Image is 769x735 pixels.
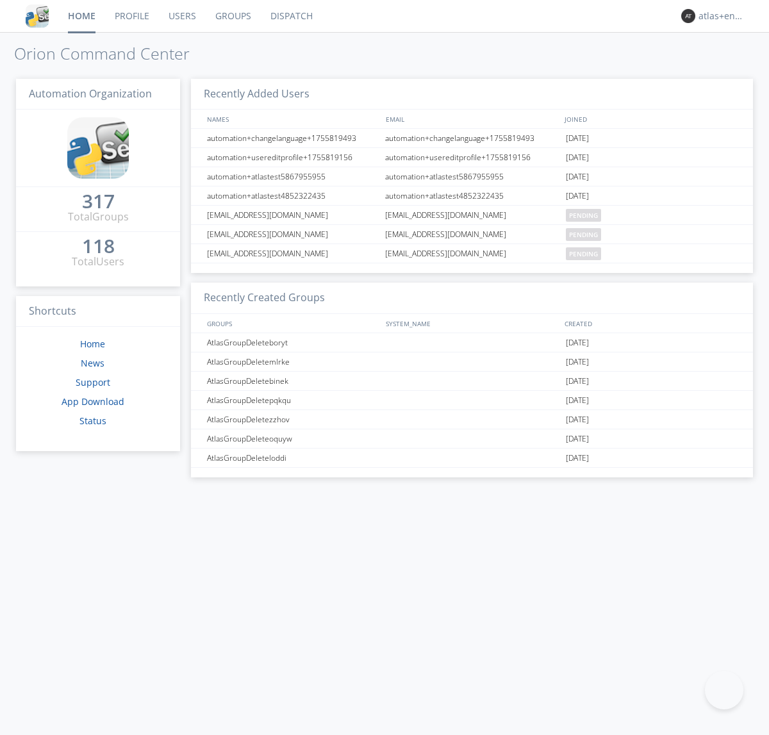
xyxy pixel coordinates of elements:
[382,167,563,186] div: automation+atlastest5867955955
[191,79,753,110] h3: Recently Added Users
[566,129,589,148] span: [DATE]
[699,10,747,22] div: atlas+english0001
[566,372,589,391] span: [DATE]
[561,314,741,333] div: CREATED
[204,391,381,409] div: AtlasGroupDeletepqkqu
[191,148,753,167] a: automation+usereditprofile+1755819156automation+usereditprofile+1755819156[DATE]
[76,376,110,388] a: Support
[79,415,106,427] a: Status
[566,333,589,352] span: [DATE]
[566,247,601,260] span: pending
[191,429,753,449] a: AtlasGroupDeleteoquyw[DATE]
[191,206,753,225] a: [EMAIL_ADDRESS][DOMAIN_NAME][EMAIL_ADDRESS][DOMAIN_NAME]pending
[383,110,561,128] div: EMAIL
[191,167,753,186] a: automation+atlastest5867955955automation+atlastest5867955955[DATE]
[191,244,753,263] a: [EMAIL_ADDRESS][DOMAIN_NAME][EMAIL_ADDRESS][DOMAIN_NAME]pending
[204,244,381,263] div: [EMAIL_ADDRESS][DOMAIN_NAME]
[191,225,753,244] a: [EMAIL_ADDRESS][DOMAIN_NAME][EMAIL_ADDRESS][DOMAIN_NAME]pending
[561,110,741,128] div: JOINED
[26,4,49,28] img: cddb5a64eb264b2086981ab96f4c1ba7
[16,296,180,327] h3: Shortcuts
[204,206,381,224] div: [EMAIL_ADDRESS][DOMAIN_NAME]
[204,372,381,390] div: AtlasGroupDeletebinek
[204,314,379,333] div: GROUPS
[191,410,753,429] a: AtlasGroupDeletezzhov[DATE]
[191,449,753,468] a: AtlasGroupDeleteloddi[DATE]
[191,129,753,148] a: automation+changelanguage+1755819493automation+changelanguage+1755819493[DATE]
[566,186,589,206] span: [DATE]
[191,352,753,372] a: AtlasGroupDeletemlrke[DATE]
[82,195,115,208] div: 317
[204,333,381,352] div: AtlasGroupDeleteboryt
[191,333,753,352] a: AtlasGroupDeleteboryt[DATE]
[681,9,695,23] img: 373638.png
[62,395,124,408] a: App Download
[204,352,381,371] div: AtlasGroupDeletemlrke
[72,254,124,269] div: Total Users
[566,209,601,222] span: pending
[204,148,381,167] div: automation+usereditprofile+1755819156
[67,117,129,179] img: cddb5a64eb264b2086981ab96f4c1ba7
[566,410,589,429] span: [DATE]
[382,244,563,263] div: [EMAIL_ADDRESS][DOMAIN_NAME]
[81,357,104,369] a: News
[204,110,379,128] div: NAMES
[566,391,589,410] span: [DATE]
[82,195,115,210] a: 317
[191,391,753,410] a: AtlasGroupDeletepqkqu[DATE]
[82,240,115,254] a: 118
[383,314,561,333] div: SYSTEM_NAME
[204,167,381,186] div: automation+atlastest5867955955
[191,186,753,206] a: automation+atlastest4852322435automation+atlastest4852322435[DATE]
[204,129,381,147] div: automation+changelanguage+1755819493
[566,167,589,186] span: [DATE]
[382,186,563,205] div: automation+atlastest4852322435
[191,372,753,391] a: AtlasGroupDeletebinek[DATE]
[191,283,753,314] h3: Recently Created Groups
[80,338,105,350] a: Home
[566,429,589,449] span: [DATE]
[705,671,743,709] iframe: Toggle Customer Support
[566,228,601,241] span: pending
[29,87,152,101] span: Automation Organization
[382,206,563,224] div: [EMAIL_ADDRESS][DOMAIN_NAME]
[382,129,563,147] div: automation+changelanguage+1755819493
[204,186,381,205] div: automation+atlastest4852322435
[204,429,381,448] div: AtlasGroupDeleteoquyw
[566,449,589,468] span: [DATE]
[204,410,381,429] div: AtlasGroupDeletezzhov
[382,225,563,244] div: [EMAIL_ADDRESS][DOMAIN_NAME]
[204,449,381,467] div: AtlasGroupDeleteloddi
[68,210,129,224] div: Total Groups
[566,148,589,167] span: [DATE]
[566,352,589,372] span: [DATE]
[382,148,563,167] div: automation+usereditprofile+1755819156
[82,240,115,252] div: 118
[204,225,381,244] div: [EMAIL_ADDRESS][DOMAIN_NAME]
